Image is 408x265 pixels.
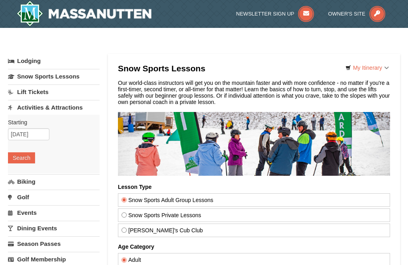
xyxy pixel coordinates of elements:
a: Lodging [8,54,100,68]
a: Golf [8,190,100,204]
input: Snow Sports Adult Group Lessons [4,133,9,139]
label: Adult [4,193,269,199]
label: Snow Sports Private Lessons [4,148,269,155]
button: Search [8,152,35,163]
input: [PERSON_NAME]'s Cub Club [4,164,9,169]
a: Biking [8,174,100,189]
a: Newsletter Sign Up [236,11,314,17]
a: My Itinerary [340,62,394,74]
a: Dining Events [8,221,100,236]
input: Ski [4,230,9,235]
input: Snowboard [4,245,9,250]
a: Season Passes [8,236,100,251]
label: [PERSON_NAME]'s Cub Club [4,163,269,170]
a: Massanutten Resort [17,1,151,26]
a: Events [8,205,100,220]
span: Owner's Site [328,11,365,17]
label: Snow Sports Adult Group Lessons [4,133,269,139]
a: Snow Sports Lessons [8,69,100,84]
a: Lift Tickets [8,84,100,99]
input: Snow Sports Private Lessons [4,149,9,154]
label: Ski [4,229,269,235]
label: Snowboard [4,244,269,250]
a: Owner's Site [328,11,385,17]
a: Activities & Attractions [8,100,100,115]
input: Adult [4,194,9,199]
img: Massanutten Resort Logo [17,1,151,26]
span: Newsletter Sign Up [236,11,294,17]
label: Starting [8,118,94,126]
